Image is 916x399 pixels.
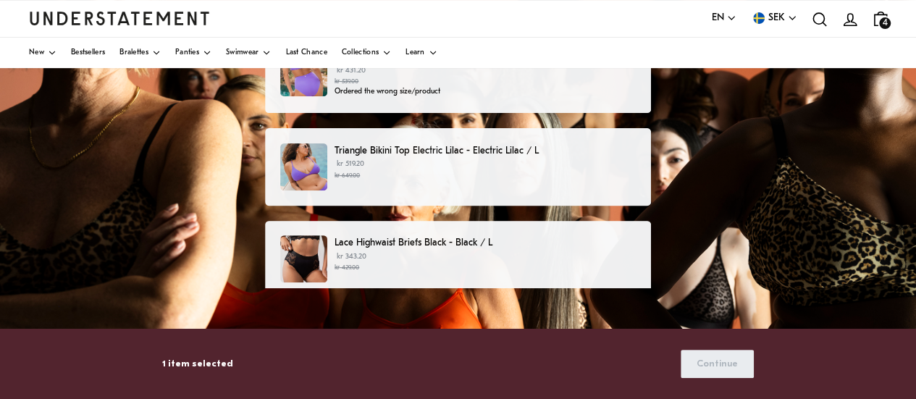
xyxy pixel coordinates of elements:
[335,159,636,180] p: kr 519.20
[335,65,595,87] p: kr 431.20
[29,12,210,25] a: Understatement Homepage
[71,38,105,68] a: Bestsellers
[71,49,105,56] span: Bestsellers
[335,251,636,273] p: kr 343.20
[751,10,797,26] button: SEK
[119,49,148,56] span: Bralettes
[712,10,724,26] span: EN
[29,38,56,68] a: New
[335,172,360,179] strike: kr 649.00
[335,264,359,271] strike: kr 429.00
[335,86,595,98] p: Ordered the wrong size/product
[342,38,391,68] a: Collections
[119,38,161,68] a: Bralettes
[280,49,327,96] img: 7_c99ae659-1d7d-48f0-b78c-197c1db2e1a3.jpg
[226,49,259,56] span: Swimwear
[768,10,785,26] span: SEK
[406,49,425,56] span: Learn
[335,143,636,159] p: Triangle Bikini Top Electric Lilac - Electric Lilac / L
[879,17,891,29] span: 4
[29,49,44,56] span: New
[285,38,327,68] a: Last Chance
[280,143,327,190] img: 9_fb711f11-1518-4cf8-98c7-8c3f5d24aa6d.jpg
[712,10,736,26] button: EN
[865,4,896,33] a: 4
[406,38,437,68] a: Learn
[335,235,636,251] p: Lace Highwaist Briefs Black - Black / L
[226,38,271,68] a: Swimwear
[335,78,358,85] strike: kr 539.00
[175,49,199,56] span: Panties
[280,235,327,282] img: lace-highwaist-briefs-002-saboteur-34043631141029.jpg
[285,49,327,56] span: Last Chance
[175,38,211,68] a: Panties
[342,49,379,56] span: Collections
